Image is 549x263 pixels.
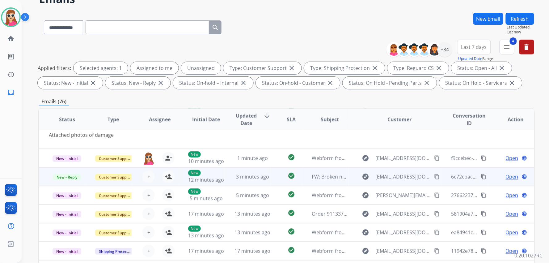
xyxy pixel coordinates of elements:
button: + [142,208,155,220]
mat-icon: home [7,35,15,42]
span: Just now [507,30,534,35]
button: New Email [473,13,503,25]
p: 0.20.1027RC [515,252,543,259]
mat-icon: language [522,248,527,254]
div: Status: On-hold - Customer [256,77,340,89]
mat-icon: language [522,230,527,235]
span: Customer Support [95,155,135,162]
mat-icon: check_circle [288,191,295,198]
span: + [147,173,150,180]
mat-icon: close [288,64,295,72]
mat-icon: close [435,64,443,72]
button: + [142,245,155,257]
span: 1 minute ago [237,155,268,162]
p: New [188,170,201,176]
span: [EMAIL_ADDRESS][DOMAIN_NAME] [376,173,431,180]
span: Customer Support [95,211,135,218]
mat-icon: person_add [165,247,172,255]
mat-icon: check_circle [288,209,295,217]
mat-icon: content_copy [434,211,440,217]
mat-icon: list_alt [7,53,15,60]
span: + [147,192,150,199]
span: Customer Support [95,174,135,180]
mat-icon: close [509,79,516,87]
span: + [147,247,150,255]
mat-icon: language [522,155,527,161]
span: Open [506,247,518,255]
span: Status [59,116,75,123]
button: Last 7 days [457,40,491,54]
mat-icon: explore [362,154,370,162]
p: New [188,226,201,232]
mat-icon: explore [362,192,370,199]
mat-icon: content_copy [481,211,487,217]
span: Initial Date [192,116,220,123]
mat-icon: content_copy [434,174,440,179]
span: Open [506,154,518,162]
mat-icon: person_remove [165,154,172,162]
mat-icon: content_copy [481,230,487,235]
p: Emails (76) [39,98,69,106]
button: Updated Date [458,56,483,61]
span: Open [506,192,518,199]
span: 6c72cbac-6d79-4207-84fb-938f615a2c0b [451,173,544,180]
span: Webform from [EMAIL_ADDRESS][DOMAIN_NAME] on [DATE] [312,229,452,236]
mat-icon: arrow_downward [263,112,271,119]
mat-icon: content_copy [434,230,440,235]
div: +84 [437,42,452,57]
span: 11942e78-4c65-485f-a125-9be9da28e2b1 [451,248,546,254]
span: 17 minutes ago [235,248,271,254]
mat-icon: close [371,64,379,72]
span: SLA [287,116,296,123]
mat-icon: search [212,24,219,31]
mat-icon: content_copy [481,155,487,161]
div: Assigned to me [130,62,179,74]
mat-icon: content_copy [481,248,487,254]
span: [EMAIL_ADDRESS][DOMAIN_NAME] [376,210,431,218]
p: Applied filters: [38,64,71,72]
mat-icon: check_circle [288,228,295,235]
span: Subject [321,116,339,123]
span: 3 minutes ago [236,173,269,180]
div: Type: Shipping Protection [304,62,385,74]
mat-icon: check_circle [288,153,295,161]
span: + [147,229,150,236]
mat-icon: content_copy [434,248,440,254]
span: Last Updated: [507,25,534,30]
div: Status: Open - All [451,62,512,74]
span: [PERSON_NAME][EMAIL_ADDRESS][PERSON_NAME][PERSON_NAME][DOMAIN_NAME] [376,192,431,199]
mat-icon: content_copy [434,192,440,198]
mat-icon: person_add [165,229,172,236]
span: New - Reply [53,174,81,180]
mat-icon: close [423,79,431,87]
mat-icon: check_circle [288,172,295,179]
span: [EMAIL_ADDRESS][DOMAIN_NAME] [376,229,431,236]
mat-icon: language [522,192,527,198]
div: Status: On-hold – Internal [173,77,253,89]
mat-icon: person_add [165,192,172,199]
span: Last 7 days [461,46,487,48]
span: Customer Support [95,230,135,236]
span: 12 minutes ago [188,176,224,183]
span: 13 minutes ago [235,229,271,236]
th: Action [488,109,534,130]
span: New - Initial [53,248,81,255]
span: FW: Broken new headlight [312,173,372,180]
span: 5 minutes ago [236,192,269,199]
span: Webform from [EMAIL_ADDRESS][DOMAIN_NAME] on [DATE] [312,155,452,162]
span: 13 minutes ago [188,232,224,239]
div: Status: New - Reply [105,77,171,89]
img: avatar [2,9,19,26]
mat-icon: close [327,79,334,87]
span: Conversation ID [451,112,487,127]
span: 27662237-e1ee-439a-870b-986288123909 [451,192,547,199]
span: ea84941c-f203-4839-8cab-f325df7bd686 [451,229,543,236]
div: Type: Customer Support [223,62,302,74]
mat-icon: explore [362,229,370,236]
span: 17 minutes ago [188,210,224,217]
span: 10 minutes ago [188,158,224,165]
span: 17 minutes ago [188,248,224,254]
span: New - Initial [53,192,81,199]
button: + [142,189,155,201]
div: Status: On Hold - Servicers [439,77,522,89]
